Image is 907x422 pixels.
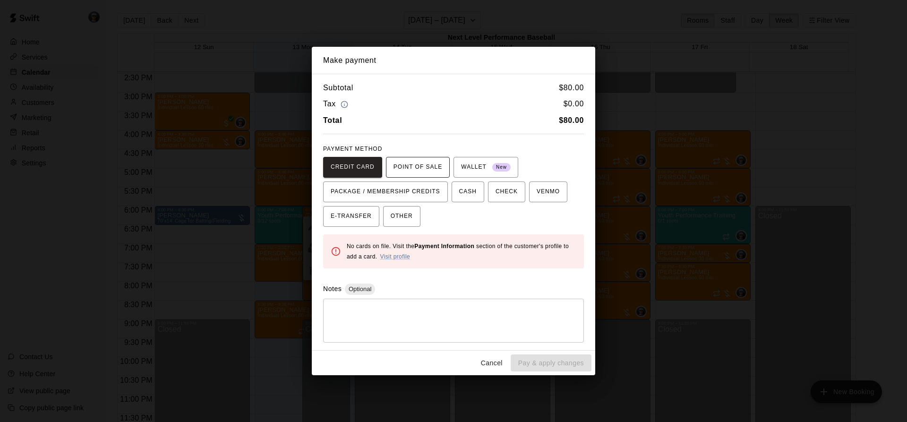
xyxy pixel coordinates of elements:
[559,116,584,124] b: $ 80.00
[323,206,379,227] button: E-TRANSFER
[323,285,342,293] label: Notes
[452,181,484,202] button: CASH
[414,243,474,250] b: Payment Information
[386,157,450,178] button: POINT OF SALE
[323,98,351,111] h6: Tax
[559,82,584,94] h6: $ 80.00
[380,253,410,260] a: Visit profile
[347,243,569,260] span: No cards on file. Visit the section of the customer's profile to add a card.
[323,82,353,94] h6: Subtotal
[477,354,507,372] button: Cancel
[453,157,518,178] button: WALLET New
[331,209,372,224] span: E-TRANSFER
[564,98,584,111] h6: $ 0.00
[323,157,382,178] button: CREDIT CARD
[391,209,413,224] span: OTHER
[331,184,440,199] span: PACKAGE / MEMBERSHIP CREDITS
[488,181,525,202] button: CHECK
[394,160,442,175] span: POINT OF SALE
[323,146,382,152] span: PAYMENT METHOD
[323,116,342,124] b: Total
[537,184,560,199] span: VENMO
[459,184,477,199] span: CASH
[331,160,375,175] span: CREDIT CARD
[383,206,420,227] button: OTHER
[323,181,448,202] button: PACKAGE / MEMBERSHIP CREDITS
[312,47,595,74] h2: Make payment
[496,184,518,199] span: CHECK
[461,160,511,175] span: WALLET
[492,161,511,174] span: New
[345,285,375,293] span: Optional
[529,181,567,202] button: VENMO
